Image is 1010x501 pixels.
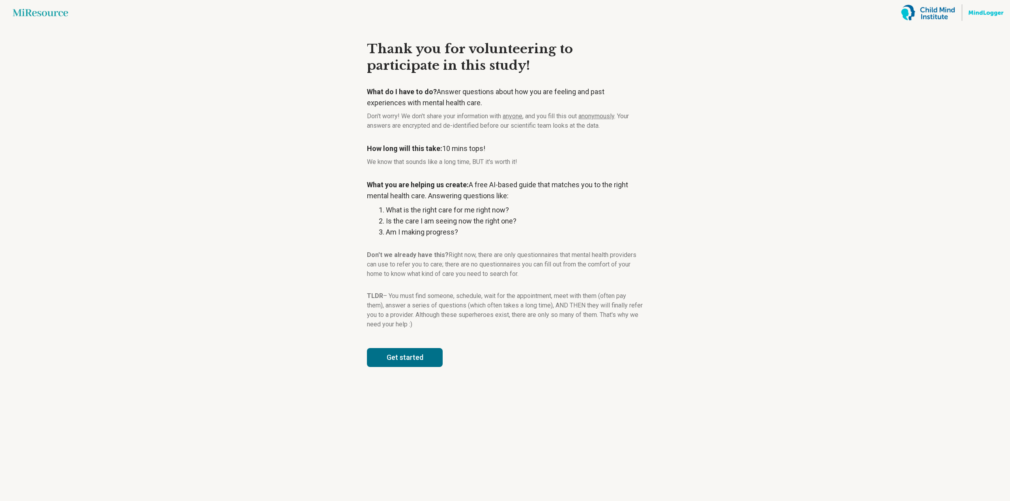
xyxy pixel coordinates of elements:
[367,41,643,74] h3: Thank you for volunteering to participate in this study!
[367,88,437,96] strong: What do I have to do?
[367,181,469,189] strong: What you are helping us create:
[367,144,442,153] strong: How long will this take:
[367,157,643,167] p: We know that sounds like a long time, BUT it's worth it!
[367,251,449,259] strong: Don't we already have this?
[578,112,614,120] span: anonymously
[367,250,643,279] p: Right now, there are only questionnaires that mental health providers can use to refer you to car...
[386,205,643,216] li: What is the right care for me right now?
[386,227,643,238] li: Am I making progress?
[367,348,443,367] button: Get started
[503,112,522,120] span: anyone
[367,143,643,154] p: 10 mins tops!
[367,291,643,329] p: – You must find someone, schedule, wait for the appointment, meet with them (often pay them), ans...
[367,86,643,108] p: Answer questions about how you are feeling and past experiences with mental health care.
[367,179,643,201] p: A free AI-based guide that matches you to the right mental health care. Answering questions like:
[367,112,643,130] p: Don't worry! We don't share your information with , and you fill this out . Your answers are encr...
[367,292,383,300] strong: TLDR
[386,216,643,227] li: Is the care I am seeing now the right one?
